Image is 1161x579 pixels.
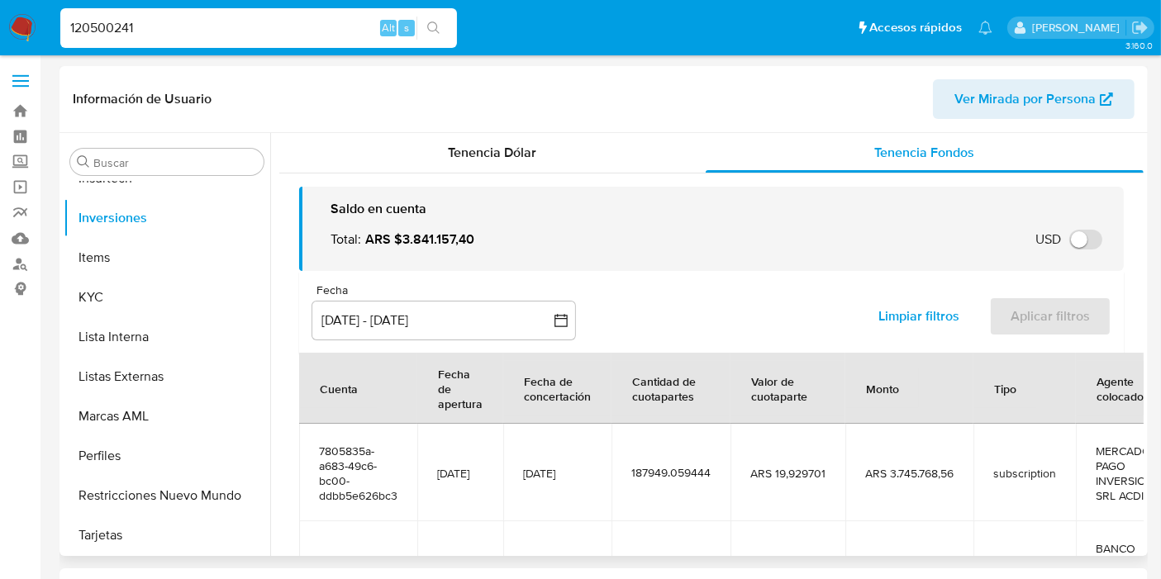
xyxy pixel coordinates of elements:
[64,317,270,357] button: Lista Interna
[933,79,1135,119] button: Ver Mirada por Persona
[64,476,270,515] button: Restricciones Nuevo Mundo
[64,357,270,396] button: Listas Externas
[978,21,992,35] a: Notificaciones
[416,17,450,40] button: search-icon
[1131,19,1149,36] a: Salir
[382,20,395,36] span: Alt
[60,17,457,39] input: Buscar usuario o caso...
[954,79,1096,119] span: Ver Mirada por Persona
[64,278,270,317] button: KYC
[404,20,409,36] span: s
[73,91,212,107] h1: Información de Usuario
[64,238,270,278] button: Items
[93,155,257,170] input: Buscar
[77,155,90,168] button: Buscar
[869,19,962,36] span: Accesos rápidos
[64,198,270,238] button: Inversiones
[64,515,270,555] button: Tarjetas
[1032,20,1125,36] p: belen.palamara@mercadolibre.com
[64,436,270,476] button: Perfiles
[64,396,270,436] button: Marcas AML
